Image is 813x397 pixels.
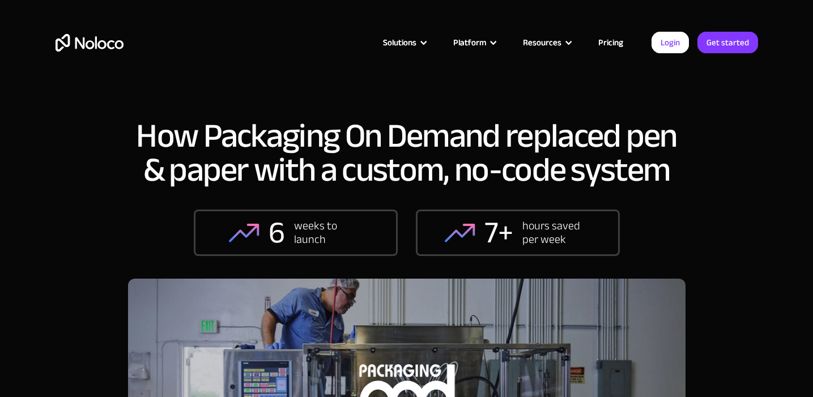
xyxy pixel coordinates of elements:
div: Platform [453,35,486,50]
a: Login [652,32,689,53]
a: Pricing [584,35,637,50]
div: Platform [439,35,509,50]
div: Resources [523,35,561,50]
div: Solutions [369,35,439,50]
a: home [56,34,124,52]
a: Get started [697,32,758,53]
div: hours saved per week [522,219,590,246]
div: 6 [269,216,285,250]
div: 7+ [484,216,513,250]
h1: How Packaging On Demand replaced pen & paper with a custom, no-code system [128,119,686,187]
div: weeks to launch [294,219,362,246]
div: Resources [509,35,584,50]
div: Solutions [383,35,416,50]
